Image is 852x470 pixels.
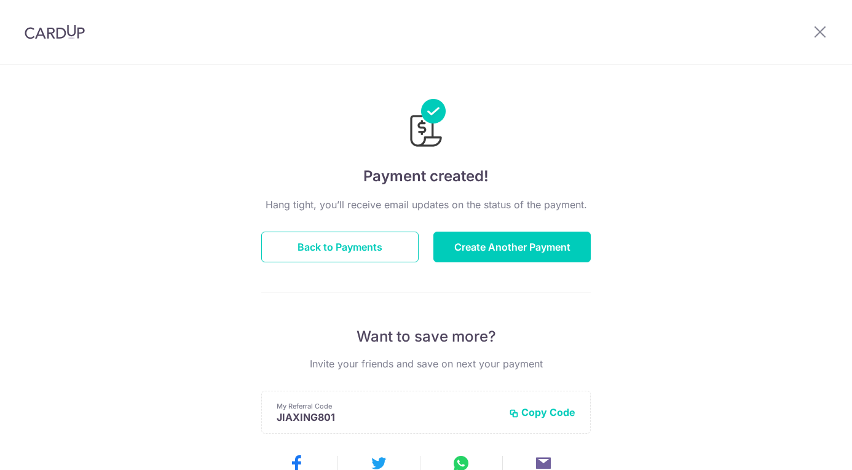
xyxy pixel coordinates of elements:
[261,327,591,347] p: Want to save more?
[261,165,591,187] h4: Payment created!
[433,232,591,262] button: Create Another Payment
[509,406,575,418] button: Copy Code
[25,25,85,39] img: CardUp
[277,411,499,423] p: JIAXING801
[277,401,499,411] p: My Referral Code
[261,232,419,262] button: Back to Payments
[406,99,446,151] img: Payments
[261,197,591,212] p: Hang tight, you’ll receive email updates on the status of the payment.
[261,356,591,371] p: Invite your friends and save on next your payment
